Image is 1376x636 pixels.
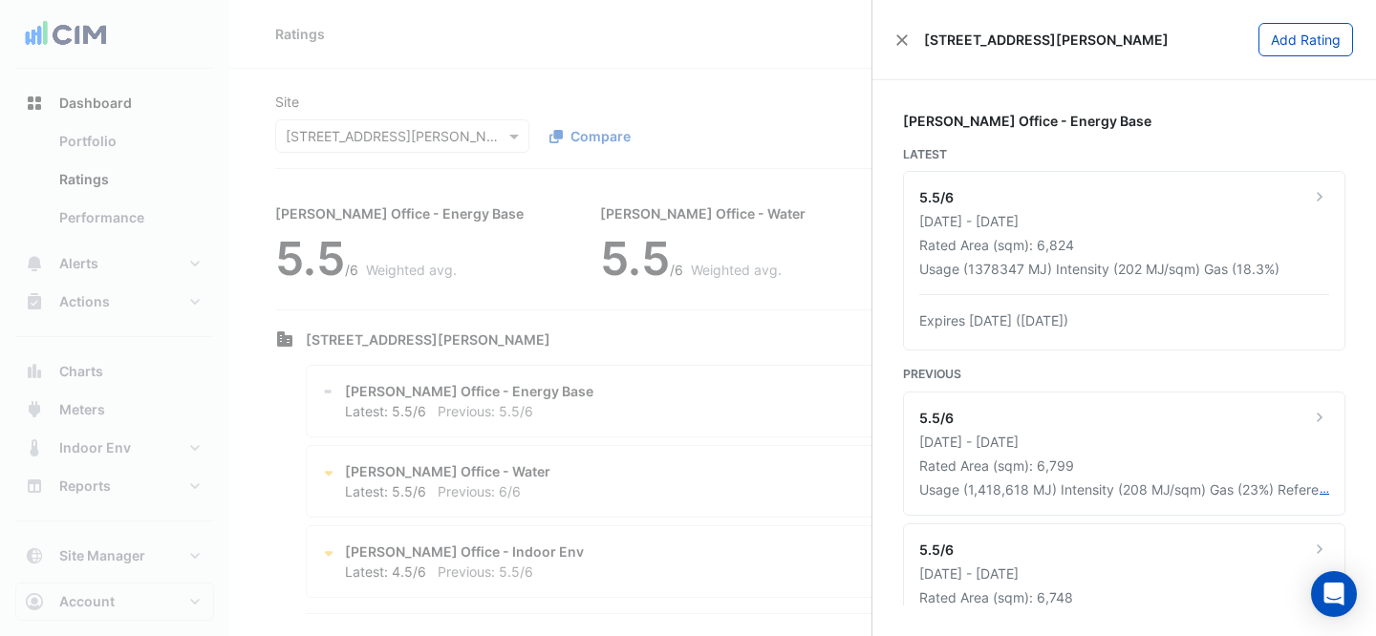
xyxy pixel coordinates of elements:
div: 5.5/6 [919,540,954,560]
div: 5.5/6 [919,408,954,428]
div: Expires [DATE] ([DATE]) [919,310,1329,330]
div: Previous [903,366,1345,383]
div: Open Intercom Messenger [1311,571,1357,617]
div: Rated Area (sqm): 6,748 [919,587,1329,607]
div: [DATE] - [DATE] [919,563,1329,583]
button: Add Rating [1258,23,1353,56]
button: … [1320,479,1329,499]
button: Close [895,33,909,47]
div: [PERSON_NAME] Office - Energy Base [903,111,1345,131]
div: [DATE] - [DATE] [919,211,1329,231]
div: [DATE] - [DATE] [919,432,1329,452]
div: Rated Area (sqm): 6,799 [919,456,1329,476]
div: Rated Area (sqm): 6,824 [919,235,1329,255]
div: Usage (1,418,618 MJ) Intensity (208 MJ/sqm) Gas (23%) Reference (OF32088) PremiseID (P6143) [919,479,1320,499]
span: [STREET_ADDRESS][PERSON_NAME] [924,30,1169,50]
div: Usage (1378347 MJ) Intensity (202 MJ/sqm) Gas (18.3%) [919,259,1279,279]
div: 5.5/6 [919,187,954,207]
div: Latest [903,146,1345,163]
